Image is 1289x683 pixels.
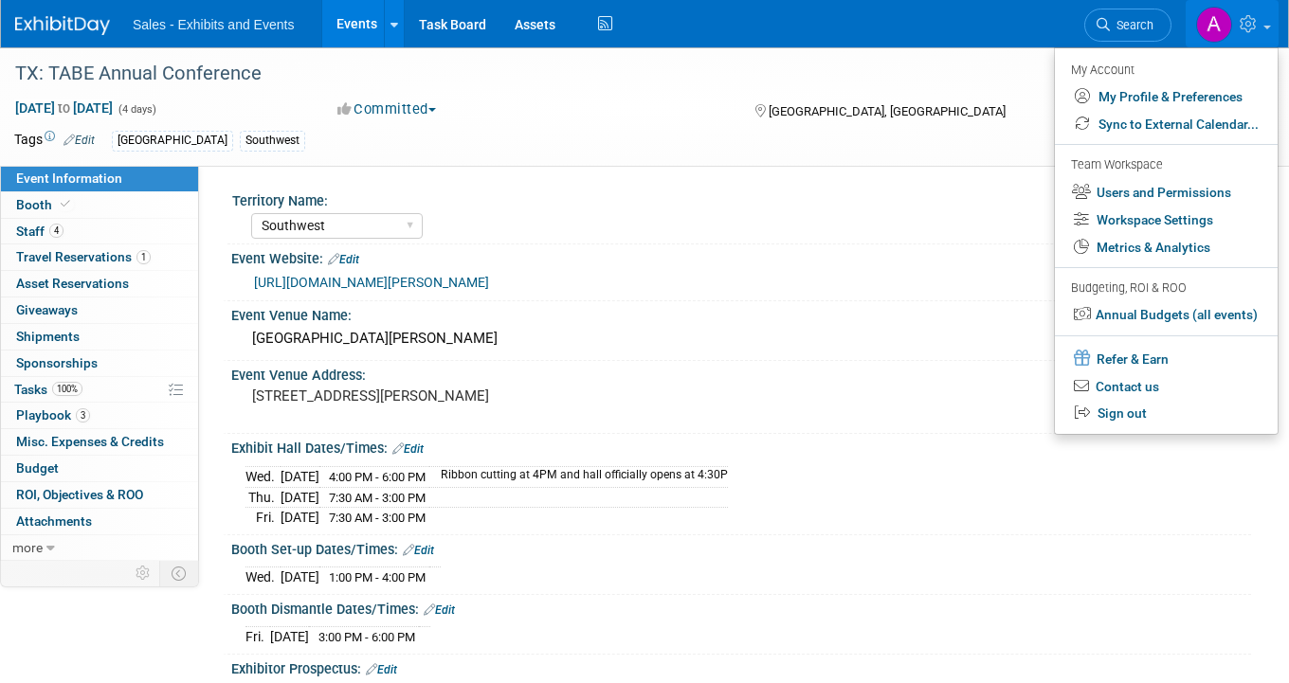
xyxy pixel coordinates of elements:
div: [GEOGRAPHIC_DATA][PERSON_NAME] [245,324,1237,353]
span: more [12,540,43,555]
td: Thu. [245,487,281,508]
span: Misc. Expenses & Credits [16,434,164,449]
a: Edit [424,603,455,617]
a: Annual Budgets (all events) [1055,301,1278,329]
a: Edit [403,544,434,557]
span: Asset Reservations [16,276,129,291]
a: Misc. Expenses & Credits [1,429,198,455]
span: 7:30 AM - 3:00 PM [329,491,426,505]
span: 1 [136,250,151,264]
a: My Profile & Preferences [1055,83,1278,111]
span: 3:00 PM - 6:00 PM [318,630,415,644]
span: Sales - Exhibits and Events [133,17,294,32]
td: [DATE] [270,627,309,647]
a: Refer & Earn [1055,344,1278,373]
span: Shipments [16,329,80,344]
span: Playbook [16,407,90,422]
a: Edit [64,134,95,147]
div: Booth Dismantle Dates/Times: [231,595,1251,620]
div: TX: TABE Annual Conference [9,57,1146,91]
span: Staff [16,224,64,239]
a: Search [1084,9,1171,42]
span: [GEOGRAPHIC_DATA], [GEOGRAPHIC_DATA] [769,104,1006,118]
a: Event Information [1,166,198,191]
span: Sponsorships [16,355,98,370]
div: Event Venue Address: [231,361,1251,385]
a: Sign out [1055,400,1278,427]
span: Booth [16,197,74,212]
span: 3 [76,408,90,422]
a: [URL][DOMAIN_NAME][PERSON_NAME] [254,275,489,290]
td: Fri. [245,627,270,647]
a: more [1,535,198,561]
td: Personalize Event Tab Strip [127,561,160,585]
pre: [STREET_ADDRESS][PERSON_NAME] [252,387,635,404]
span: 4:00 PM - 6:00 PM [329,470,426,484]
a: Asset Reservations [1,271,198,297]
span: Tasks [14,382,82,397]
span: Giveaways [16,302,78,317]
div: My Account [1071,58,1259,81]
a: Booth [1,192,198,218]
a: Metrics & Analytics [1055,234,1278,261]
td: Fri. [245,508,281,528]
a: Edit [392,442,424,456]
a: Budget [1,456,198,481]
td: [DATE] [281,508,319,528]
div: Exhibit Hall Dates/Times: [231,434,1251,458]
span: Attachments [16,513,92,529]
a: Playbook3 [1,403,198,428]
div: Booth Set-up Dates/Times: [231,535,1251,560]
div: Team Workspace [1071,155,1259,176]
div: Event Venue Name: [231,301,1251,325]
div: Event Website: [231,244,1251,269]
span: Travel Reservations [16,249,151,264]
a: Users and Permissions [1055,179,1278,207]
a: Edit [366,663,397,676]
span: (4 days) [117,103,156,116]
img: ExhibitDay [15,16,110,35]
a: Tasks100% [1,377,198,403]
a: Edit [328,253,359,266]
a: Shipments [1,324,198,350]
a: Sponsorships [1,350,198,376]
img: Alexandra Horne [1196,7,1232,43]
a: Contact us [1055,373,1278,401]
a: Workspace Settings [1055,207,1278,234]
td: Wed. [245,567,281,587]
div: Exhibitor Prospectus: [231,655,1251,679]
td: [DATE] [281,466,319,487]
span: Search [1110,18,1153,32]
div: Budgeting, ROI & ROO [1071,279,1259,298]
a: ROI, Objectives & ROO [1,482,198,508]
a: Attachments [1,509,198,534]
span: to [55,100,73,116]
span: 1:00 PM - 4:00 PM [329,570,426,584]
a: Travel Reservations1 [1,244,198,270]
td: [DATE] [281,567,319,587]
div: Territory Name: [232,187,1243,210]
div: Southwest [240,131,305,151]
span: 4 [49,224,64,238]
i: Booth reservation complete [61,199,70,209]
td: Toggle Event Tabs [160,561,199,585]
td: Ribbon cutting at 4PM and hall officially opens at 4:30P [429,466,728,487]
td: [DATE] [281,487,319,508]
span: Event Information [16,171,122,186]
a: Giveaways [1,297,198,323]
a: Staff4 [1,219,198,244]
span: ROI, Objectives & ROO [16,487,143,502]
span: [DATE] [DATE] [14,99,114,117]
a: Sync to External Calendar... [1055,111,1278,138]
span: Budget [16,460,59,476]
td: Wed. [245,466,281,487]
span: 100% [52,382,82,396]
button: Committed [331,99,444,119]
td: Tags [14,130,95,152]
span: 7:30 AM - 3:00 PM [329,511,426,525]
div: [GEOGRAPHIC_DATA] [112,131,233,151]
